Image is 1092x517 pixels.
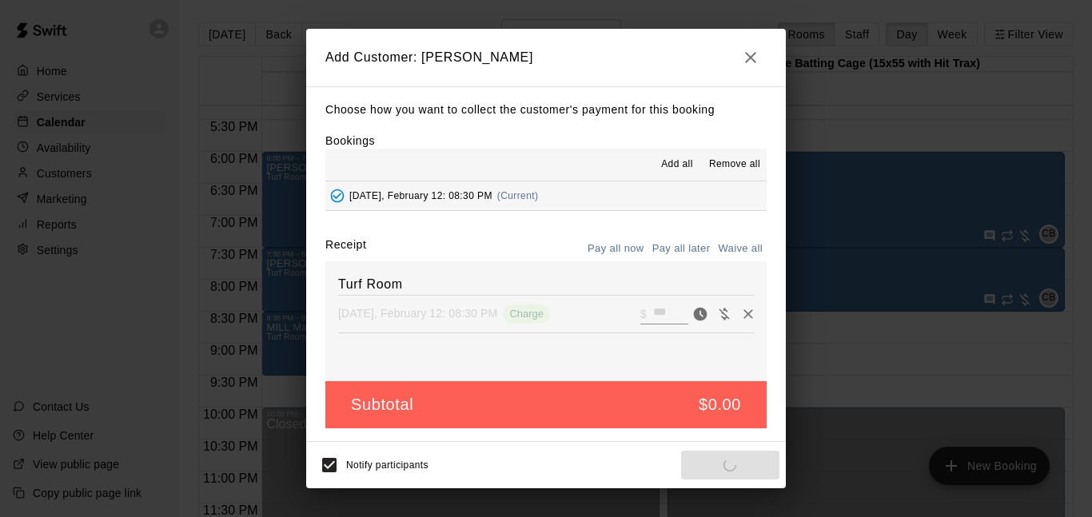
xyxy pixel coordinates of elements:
[349,190,492,201] span: [DATE], February 12: 08:30 PM
[325,184,349,208] button: Added - Collect Payment
[652,152,703,177] button: Add all
[325,237,366,261] label: Receipt
[306,29,786,86] h2: Add Customer: [PERSON_NAME]
[497,190,539,201] span: (Current)
[714,237,767,261] button: Waive all
[709,157,760,173] span: Remove all
[325,181,767,211] button: Added - Collect Payment[DATE], February 12: 08:30 PM(Current)
[338,305,497,321] p: [DATE], February 12: 08:30 PM
[712,306,736,320] span: Waive payment
[703,152,767,177] button: Remove all
[688,306,712,320] span: Pay now
[325,100,767,120] p: Choose how you want to collect the customer's payment for this booking
[640,306,647,322] p: $
[648,237,715,261] button: Pay all later
[736,302,760,326] button: Remove
[699,394,741,416] h5: $0.00
[661,157,693,173] span: Add all
[338,274,754,295] h6: Turf Room
[346,459,428,471] span: Notify participants
[325,134,375,147] label: Bookings
[351,394,413,416] h5: Subtotal
[584,237,648,261] button: Pay all now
